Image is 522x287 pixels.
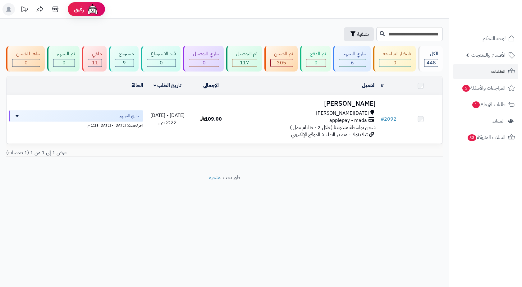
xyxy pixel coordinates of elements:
div: قيد الاسترجاع [147,50,176,58]
span: تيك توك - مصدر الطلب: الموقع الإلكتروني [291,131,368,138]
a: متجرة [209,174,220,181]
span: شحن بواسطة مندوبينا (خلال 2 - 5 ايام عمل ) [290,124,376,131]
a: تم التجهيز 0 [46,46,81,72]
span: لوحة التحكم [483,34,506,43]
div: جاري التجهيز [339,50,366,58]
a: تم الدفع 0 [299,46,332,72]
img: ai-face.png [86,3,99,16]
a: بانتظار المراجعة 0 [372,46,417,72]
div: اخر تحديث: [DATE] - [DATE] 1:28 م [9,122,143,128]
div: 117 [232,59,257,67]
span: 109.00 [200,115,222,123]
div: 0 [379,59,411,67]
span: 9 [123,59,126,67]
span: 0 [160,59,163,67]
a: ملغي 11 [81,46,108,72]
span: 5 [462,85,470,92]
span: [DATE] - [DATE] 2:22 ص [150,112,185,126]
span: 0 [314,59,318,67]
div: ملغي [88,50,102,58]
div: مسترجع [115,50,134,58]
span: 0 [25,59,28,67]
div: عرض 1 إلى 1 من 1 (1 صفحات) [2,149,225,156]
span: 305 [277,59,286,67]
span: الأقسام والمنتجات [471,51,506,59]
a: السلات المتروكة33 [453,130,518,145]
a: #2092 [381,115,396,123]
span: 33 [468,134,476,141]
a: جاري التوصيل 0 [182,46,225,72]
div: 6 [339,59,366,67]
a: طلبات الإرجاع1 [453,97,518,112]
a: الطلبات [453,64,518,79]
span: # [381,115,384,123]
div: 305 [271,59,293,67]
a: تم التوصيل 117 [225,46,263,72]
span: طلبات الإرجاع [472,100,506,109]
div: 11 [88,59,102,67]
a: الكل448 [417,46,444,72]
span: applepay - mada [329,117,367,124]
a: تاريخ الطلب [153,82,182,89]
a: قيد الاسترجاع 0 [140,46,182,72]
div: 0 [12,59,40,67]
a: الإجمالي [203,82,219,89]
a: لوحة التحكم [453,31,518,46]
span: 6 [351,59,354,67]
span: السلات المتروكة [467,133,506,142]
span: [DATE][PERSON_NAME] [316,110,369,117]
span: 0 [393,59,396,67]
span: تصفية [357,30,369,38]
div: تم التجهيز [53,50,75,58]
h3: [PERSON_NAME] [236,100,376,107]
div: جاهز للشحن [12,50,40,58]
span: جاري التجهيز [119,113,140,119]
div: بانتظار المراجعة [379,50,411,58]
div: الكل [424,50,438,58]
a: الحالة [131,82,143,89]
div: 0 [147,59,176,67]
span: العملاء [492,117,505,125]
span: 0 [203,59,206,67]
div: تم التوصيل [232,50,257,58]
div: 0 [306,59,326,67]
span: 448 [427,59,436,67]
span: الطلبات [491,67,506,76]
a: العميل [362,82,376,89]
div: 9 [115,59,134,67]
a: # [381,82,384,89]
span: رفيق [74,6,84,13]
a: تم الشحن 305 [263,46,299,72]
div: 0 [53,59,75,67]
a: جاري التجهيز 6 [332,46,372,72]
a: المراجعات والأسئلة5 [453,81,518,95]
div: تم الدفع [306,50,326,58]
span: 11 [92,59,98,67]
a: تحديثات المنصة [16,3,32,17]
a: مسترجع 9 [108,46,140,72]
span: 1 [472,101,480,108]
a: جاهز للشحن 0 [5,46,46,72]
div: جاري التوصيل [189,50,219,58]
span: المراجعات والأسئلة [462,84,506,92]
button: تصفية [344,27,374,41]
span: 0 [62,59,66,67]
span: 117 [240,59,249,67]
a: العملاء [453,113,518,128]
div: تم الشحن [270,50,293,58]
div: 0 [189,59,219,67]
